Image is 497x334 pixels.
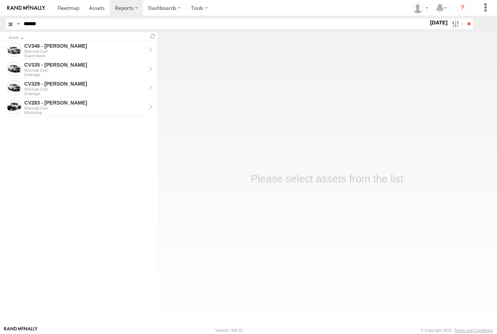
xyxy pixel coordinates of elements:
div: © Copyright 2025 - [421,328,493,333]
div: Click to Sort [9,36,146,40]
div: Brett Perry [410,3,431,13]
img: rand-logo.svg [7,5,45,11]
div: Drainage [24,72,146,77]
a: Visit our Website [4,327,37,334]
div: CV346 - James Ferguson - View Asset History [24,43,146,49]
div: CV283 - James Bates - View Asset History [24,99,146,106]
div: Version: 305.02 [215,328,243,333]
div: Supervisors [24,54,146,58]
label: Search Filter Options [449,19,465,29]
label: Search Query [15,19,21,29]
div: Wormall Civil [24,106,146,110]
label: [DATE] [429,19,449,27]
i: ? [457,2,468,14]
a: Terms and Conditions [454,328,493,333]
span: Refresh [148,33,157,40]
div: Drainage [24,91,146,96]
div: CV335 - Jason James - View Asset History [24,62,146,68]
div: Wormall Civil [24,87,146,91]
div: Wormall Civil [24,49,146,54]
div: Workshop [24,110,146,115]
div: Wormall Civil [24,68,146,72]
div: CV329 - James Mcginnly - View Asset History [24,80,146,87]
